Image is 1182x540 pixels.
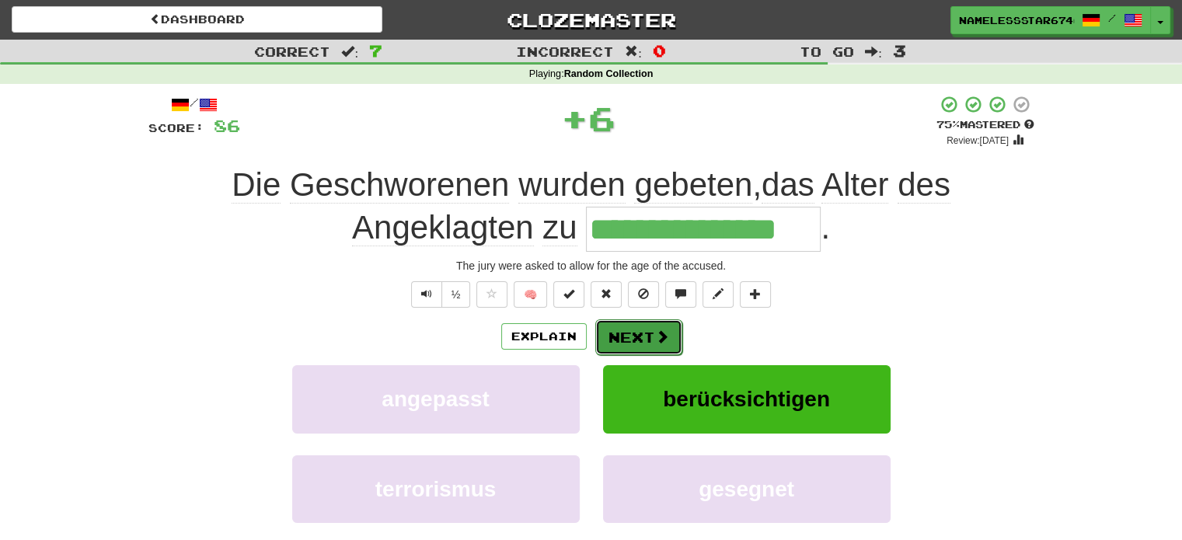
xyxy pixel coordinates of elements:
[663,387,830,411] span: berücksichtigen
[542,209,577,246] span: zu
[564,68,654,79] strong: Random Collection
[699,477,794,501] span: gesegnet
[148,121,204,134] span: Score:
[292,365,580,433] button: angepasst
[595,319,682,355] button: Next
[369,41,382,60] span: 7
[603,365,891,433] button: berücksichtigen
[553,281,584,308] button: Set this sentence to 100% Mastered (alt+m)
[408,281,471,308] div: Text-to-speech controls
[628,281,659,308] button: Ignore sentence (alt+i)
[821,209,830,246] span: .
[591,281,622,308] button: Reset to 0% Mastered (alt+r)
[936,118,1034,132] div: Mastered
[214,116,240,135] span: 86
[290,166,510,204] span: Geschworenen
[232,166,950,246] span: ,
[406,6,776,33] a: Clozemaster
[148,95,240,114] div: /
[898,166,950,204] span: des
[947,135,1009,146] small: Review: [DATE]
[352,209,534,246] span: Angeklagten
[625,45,642,58] span: :
[959,13,1074,27] span: NamelessStar6746
[762,166,814,204] span: das
[411,281,442,308] button: Play sentence audio (ctl+space)
[740,281,771,308] button: Add to collection (alt+a)
[588,99,615,138] span: 6
[148,258,1034,273] div: The jury were asked to allow for the age of the accused.
[382,387,490,411] span: angepasst
[665,281,696,308] button: Discuss sentence (alt+u)
[514,281,547,308] button: 🧠
[476,281,507,308] button: Favorite sentence (alt+f)
[232,166,281,204] span: Die
[375,477,497,501] span: terrorismus
[603,455,891,523] button: gesegnet
[254,44,330,59] span: Correct
[341,45,358,58] span: :
[703,281,734,308] button: Edit sentence (alt+d)
[653,41,666,60] span: 0
[441,281,471,308] button: ½
[800,44,854,59] span: To go
[12,6,382,33] a: Dashboard
[950,6,1151,34] a: NamelessStar6746 /
[292,455,580,523] button: terrorismus
[1108,12,1116,23] span: /
[936,118,960,131] span: 75 %
[501,323,587,350] button: Explain
[821,166,888,204] span: Alter
[893,41,906,60] span: 3
[865,45,882,58] span: :
[518,166,626,204] span: wurden
[634,166,752,204] span: gebeten
[561,95,588,141] span: +
[516,44,614,59] span: Incorrect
